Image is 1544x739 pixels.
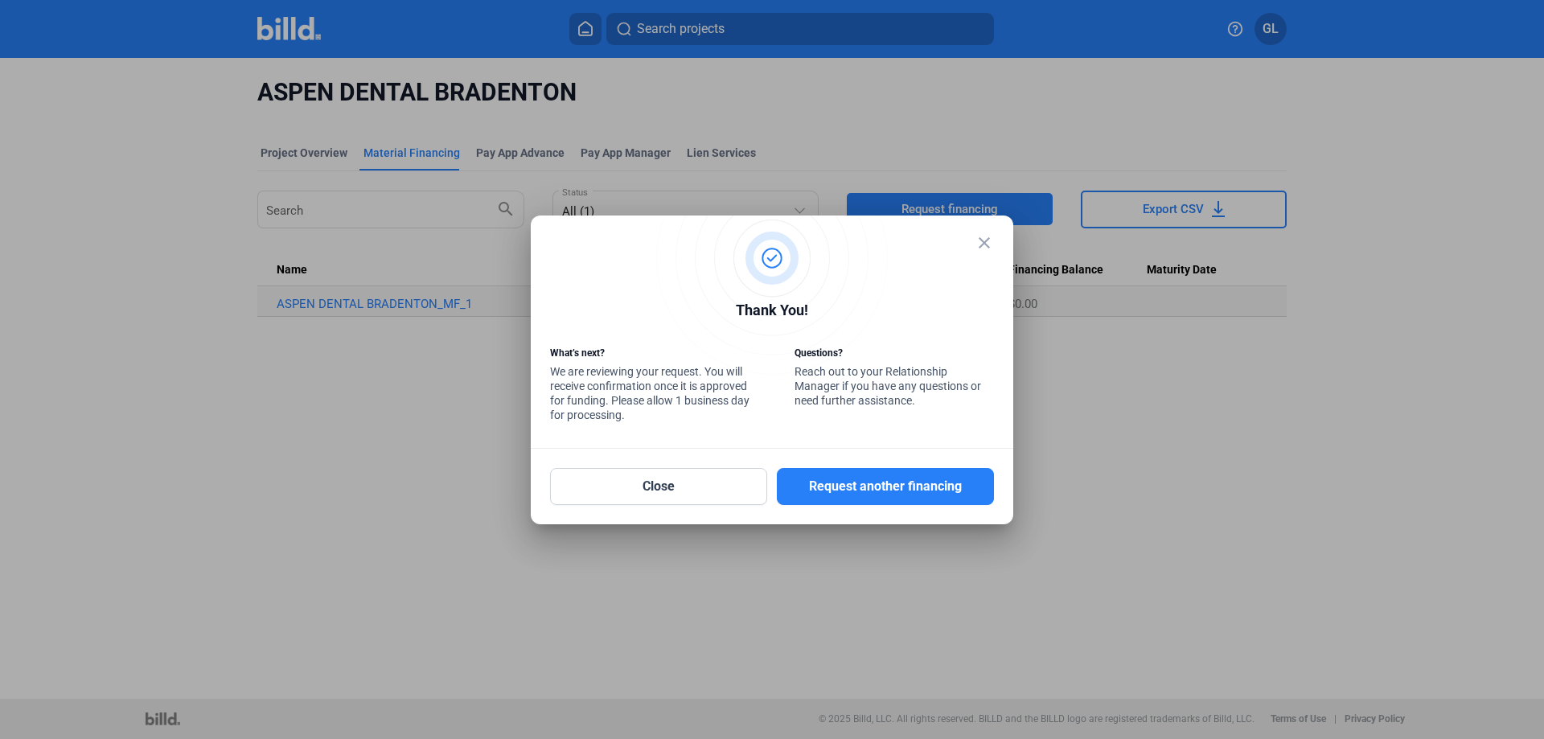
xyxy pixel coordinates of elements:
div: We are reviewing your request. You will receive confirmation once it is approved for funding. Ple... [550,346,749,426]
button: Close [550,468,767,505]
button: Request another financing [777,468,994,505]
div: Thank You! [550,299,994,326]
div: What’s next? [550,346,749,364]
div: Reach out to your Relationship Manager if you have any questions or need further assistance. [795,346,994,412]
mat-icon: close [975,233,994,252]
div: Questions? [795,346,994,364]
